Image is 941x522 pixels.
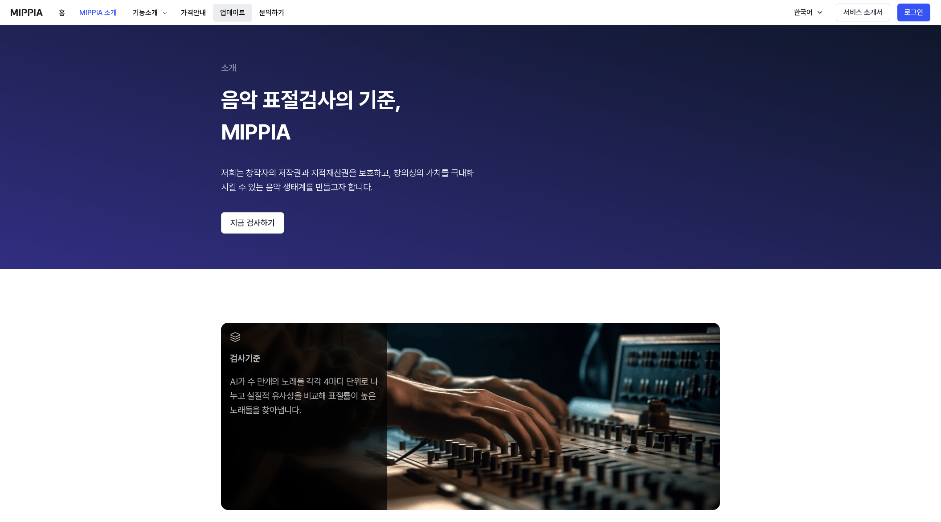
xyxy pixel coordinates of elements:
button: 기능소개 [124,4,174,22]
div: 저희는 창작자의 저작권과 지적재산권을 보호하고, 창의성의 가치를 극대화 시킬 수 있는 음악 생태계를 만들고자 합니다. [221,166,479,194]
a: MIPPIA 소개 [72,0,124,25]
button: 한국어 [785,4,829,21]
div: 한국어 [792,7,814,18]
img: logo [11,9,43,16]
a: 지금 검사하기 [221,212,720,234]
div: 기능소개 [131,8,160,18]
button: 홈 [52,4,72,22]
button: MIPPIA 소개 [72,4,124,22]
button: 업데이트 [213,4,252,22]
button: 서비스 소개서 [836,4,890,21]
button: 지금 검사하기 [221,212,284,234]
button: 문의하기 [252,4,291,22]
div: 검사기준 [230,351,378,366]
div: 소개 [221,61,720,75]
div: AI가 수 만개의 노래를 각각 4마디 단위로 나누고 실질적 유사성을 비교해 표절률이 높은 노래들을 찾아냅니다. [230,374,378,417]
button: 로그인 [897,4,930,21]
button: 가격안내 [174,4,213,22]
a: 업데이트 [213,0,252,25]
div: 음악 표절검사의 기준, MIPPIA [221,84,479,148]
img: firstImage [221,323,720,510]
